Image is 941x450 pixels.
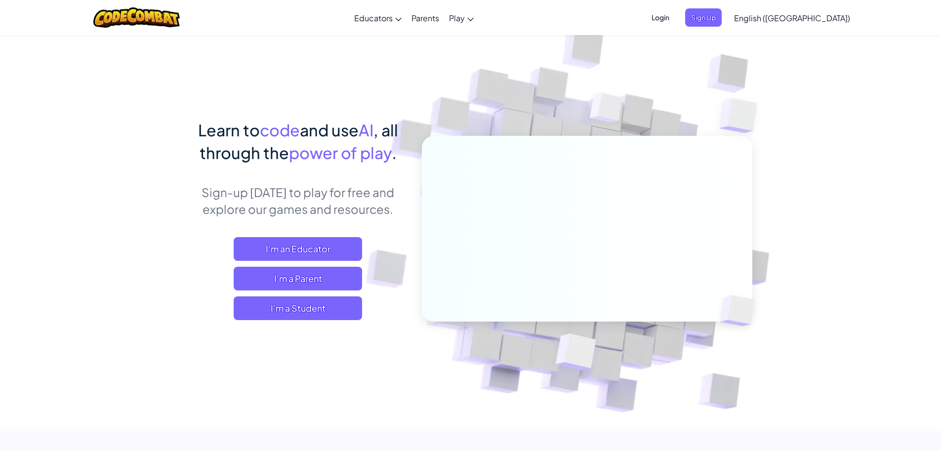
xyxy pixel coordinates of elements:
[93,7,180,28] img: CodeCombat logo
[392,143,397,163] span: .
[189,184,407,217] p: Sign-up [DATE] to play for free and explore our games and resources.
[234,267,362,290] a: I'm a Parent
[354,13,393,23] span: Educators
[571,74,642,147] img: Overlap cubes
[703,275,777,347] img: Overlap cubes
[449,13,465,23] span: Play
[734,13,850,23] span: English ([GEOGRAPHIC_DATA])
[289,143,392,163] span: power of play
[699,74,785,158] img: Overlap cubes
[260,120,300,140] span: code
[407,4,444,31] a: Parents
[531,313,619,395] img: Overlap cubes
[646,8,675,27] button: Login
[444,4,479,31] a: Play
[685,8,722,27] button: Sign Up
[729,4,855,31] a: English ([GEOGRAPHIC_DATA])
[234,237,362,261] a: I'm an Educator
[349,4,407,31] a: Educators
[234,296,362,320] button: I'm a Student
[300,120,359,140] span: and use
[198,120,260,140] span: Learn to
[359,120,373,140] span: AI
